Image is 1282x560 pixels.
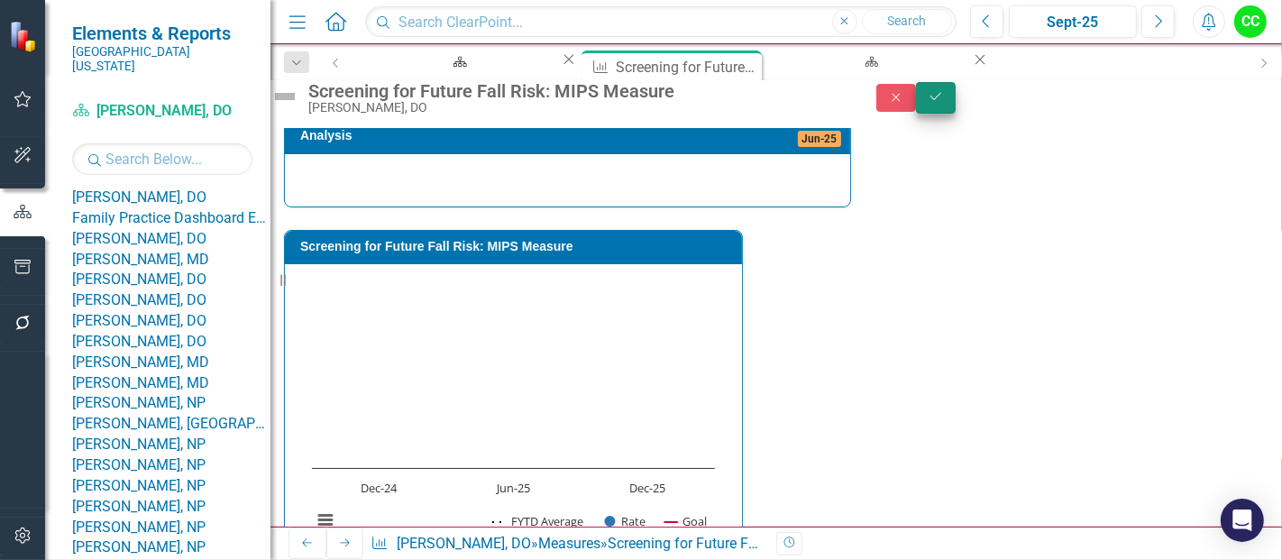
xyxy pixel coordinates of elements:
div: [PERSON_NAME], DO [308,101,840,115]
a: [PERSON_NAME], DO - Dashboard [354,50,560,73]
a: [PERSON_NAME], DO [72,311,270,332]
text: Goal [682,513,707,529]
text: FYTD Average [511,513,583,529]
div: [PERSON_NAME], DO - Dashboard [371,68,544,90]
div: Screening for Future Fall Risk: MIPS Measure [308,81,840,101]
div: Open Intercom Messenger [1221,499,1264,542]
a: [PERSON_NAME], DO [72,332,270,353]
a: [PERSON_NAME], MD [72,373,270,394]
a: [PERSON_NAME], DO [72,101,252,122]
span: Search [887,14,926,28]
text: Dec-24 [362,480,398,496]
a: [PERSON_NAME], MD [72,353,270,373]
a: [PERSON_NAME], DO [397,535,531,552]
input: Search Below... [72,143,252,175]
span: Jun-25 [798,131,842,147]
div: Sept-25 [1015,12,1131,33]
a: Family Practice Dashboard Example [72,208,270,229]
button: Show FYTD Average [492,514,585,529]
div: [PERSON_NAME], DO - Dashboard [782,68,955,90]
a: [PERSON_NAME], DO - Dashboard [765,50,971,73]
a: [PERSON_NAME], NP [72,455,270,476]
a: [PERSON_NAME], NP [72,476,270,497]
a: [PERSON_NAME], NP [72,393,270,414]
div: » » [371,534,763,555]
button: Show Rate [605,514,646,529]
a: [PERSON_NAME], DO [72,270,270,290]
text: Rate [622,513,646,529]
h3: Screening for Future Fall Risk: MIPS Measure [300,240,733,253]
a: [PERSON_NAME], MD [72,250,270,271]
button: Sept-25 [1009,5,1137,38]
input: Search ClearPoint... [365,6,957,38]
small: [GEOGRAPHIC_DATA][US_STATE] [72,44,252,74]
a: [PERSON_NAME], NP [72,518,270,538]
div: Screening for Future Fall Risk: MIPS Measure [616,56,757,78]
text: Dec-25 [630,480,666,496]
svg: Interactive chart [303,278,724,548]
button: CC [1234,5,1267,38]
a: [PERSON_NAME], NP [72,435,270,455]
h3: Analysis [300,129,594,142]
img: Not Defined [270,82,299,111]
a: [PERSON_NAME], NP [72,497,270,518]
img: ClearPoint Strategy [9,20,41,51]
span: Elements & Reports [72,23,252,44]
a: [PERSON_NAME], DO [72,188,270,208]
button: Show Goal [664,514,707,529]
a: [PERSON_NAME], [GEOGRAPHIC_DATA] [72,414,270,435]
div: Screening for Future Fall Risk: MIPS Measure [608,535,894,552]
a: [PERSON_NAME], NP [72,537,270,558]
button: Search [862,9,952,34]
button: View chart menu, Chart [313,507,338,532]
a: [PERSON_NAME], DO [72,290,270,311]
a: [PERSON_NAME], DO [72,229,270,250]
a: Measures [538,535,600,552]
div: Chart. Highcharts interactive chart. [303,278,724,548]
text: Jun-25 [495,480,530,496]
